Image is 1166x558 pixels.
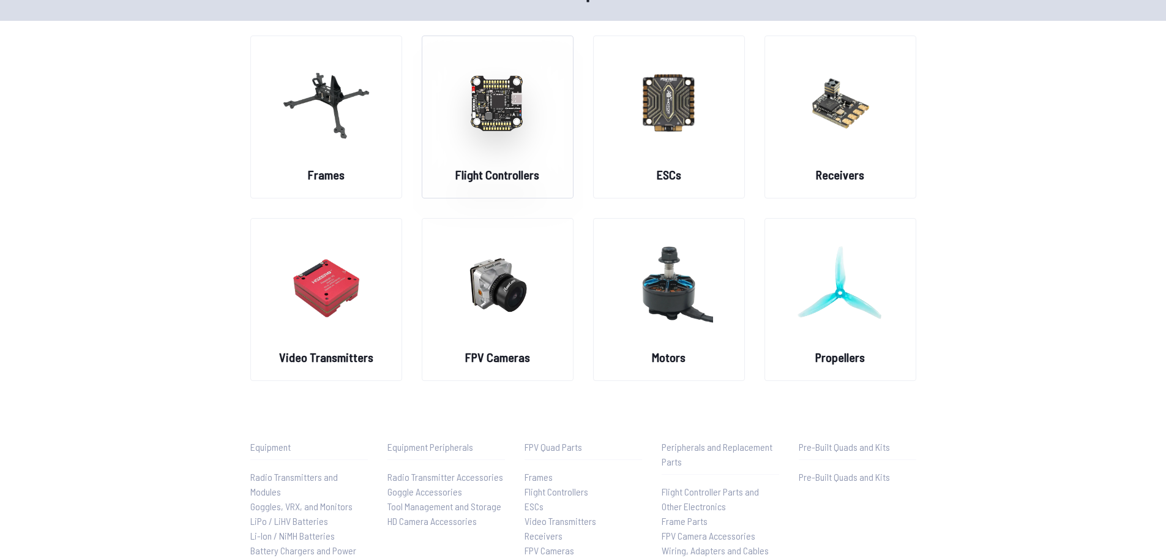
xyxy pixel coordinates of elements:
[799,471,890,483] span: Pre-Built Quads and Kits
[764,36,916,198] a: image of categoryReceivers
[250,471,338,497] span: Radio Transmitters and Modules
[250,515,328,527] span: LiPo / LiHV Batteries
[662,530,755,541] span: FPV Camera Accessories
[455,166,539,183] h2: Flight Controllers
[525,484,642,499] a: Flight Controllers
[422,218,574,381] a: image of categoryFPV Cameras
[250,529,368,543] a: Li-Ion / NiMH Batteries
[796,231,884,339] img: image of category
[593,36,745,198] a: image of categoryESCs
[764,218,916,381] a: image of categoryPropellers
[525,486,588,497] span: Flight Controllers
[387,499,505,514] a: Tool Management and Storage
[387,470,505,484] a: Radio Transmitter Accessories
[282,48,370,156] img: image of category
[250,530,335,541] span: Li-Ion / NiMH Batteries
[387,440,505,454] p: Equipment Peripherals
[662,484,779,514] a: Flight Controller Parts and Other Electronics
[525,499,642,514] a: ESCs
[454,231,542,339] img: image of category
[662,529,779,543] a: FPV Camera Accessories
[250,440,368,454] p: Equipment
[525,545,574,556] span: FPV Cameras
[796,48,884,156] img: image of category
[250,500,353,512] span: Goggles, VRX, and Monitors
[250,514,368,529] a: LiPo / LiHV Batteries
[525,514,642,529] a: Video Transmitters
[662,545,769,556] span: Wiring, Adapters and Cables
[387,486,462,497] span: Goggle Accessories
[387,500,501,512] span: Tool Management and Storage
[799,470,916,484] a: Pre-Built Quads and Kits
[422,36,574,198] a: image of categoryFlight Controllers
[250,218,402,381] a: image of categoryVideo Transmitters
[662,514,779,529] a: Frame Parts
[525,440,642,454] p: FPV Quad Parts
[525,515,596,527] span: Video Transmitters
[816,166,864,183] h2: Receivers
[657,166,681,183] h2: ESCs
[662,486,759,512] span: Flight Controller Parts and Other Electronics
[593,218,745,381] a: image of categoryMotors
[387,484,505,499] a: Goggle Accessories
[525,530,562,541] span: Receivers
[465,349,530,366] h2: FPV Cameras
[387,514,505,529] a: HD Camera Accessories
[799,440,916,454] p: Pre-Built Quads and Kits
[250,36,402,198] a: image of categoryFrames
[387,471,503,483] span: Radio Transmitter Accessories
[815,349,865,366] h2: Propellers
[662,543,779,558] a: Wiring, Adapters and Cables
[387,515,477,527] span: HD Camera Accessories
[525,500,544,512] span: ESCs
[625,48,713,156] img: image of category
[625,231,713,339] img: image of category
[282,231,370,339] img: image of category
[250,499,368,514] a: Goggles, VRX, and Monitors
[250,470,368,499] a: Radio Transmitters and Modules
[662,440,779,469] p: Peripherals and Replacement Parts
[525,471,553,483] span: Frames
[454,48,542,156] img: image of category
[662,515,708,527] span: Frame Parts
[525,470,642,484] a: Frames
[525,529,642,543] a: Receivers
[525,543,642,558] a: FPV Cameras
[652,349,686,366] h2: Motors
[308,166,345,183] h2: Frames
[279,349,373,366] h2: Video Transmitters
